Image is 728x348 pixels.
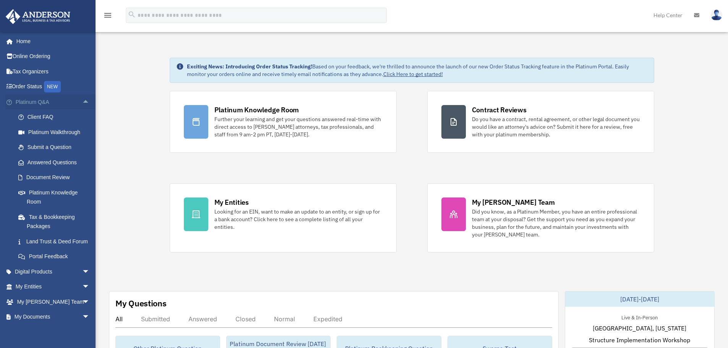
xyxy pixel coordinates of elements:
[141,315,170,323] div: Submitted
[5,279,101,295] a: My Entitiesarrow_drop_down
[565,291,714,307] div: [DATE]-[DATE]
[274,315,295,323] div: Normal
[82,309,97,325] span: arrow_drop_down
[235,315,256,323] div: Closed
[5,64,101,79] a: Tax Organizers
[5,264,101,279] a: Digital Productsarrow_drop_down
[472,105,527,115] div: Contract Reviews
[427,91,654,153] a: Contract Reviews Do you have a contract, rental agreement, or other legal document you would like...
[44,81,61,92] div: NEW
[11,140,101,155] a: Submit a Question
[589,335,690,345] span: Structure Implementation Workshop
[711,10,722,21] img: User Pic
[11,209,101,234] a: Tax & Bookkeeping Packages
[383,71,443,78] a: Click Here to get started!
[11,110,101,125] a: Client FAQ
[5,49,101,64] a: Online Ordering
[214,105,299,115] div: Platinum Knowledge Room
[5,79,101,95] a: Order StatusNEW
[11,249,101,264] a: Portal Feedback
[11,170,101,185] a: Document Review
[103,13,112,20] a: menu
[11,125,101,140] a: Platinum Walkthrough
[11,185,101,209] a: Platinum Knowledge Room
[615,313,664,321] div: Live & In-Person
[187,63,648,78] div: Based on your feedback, we're thrilled to announce the launch of our new Order Status Tracking fe...
[187,63,312,70] strong: Exciting News: Introducing Order Status Tracking!
[313,315,342,323] div: Expedited
[214,197,249,207] div: My Entities
[82,279,97,295] span: arrow_drop_down
[82,94,97,110] span: arrow_drop_up
[188,315,217,323] div: Answered
[115,298,167,309] div: My Questions
[11,234,101,249] a: Land Trust & Deed Forum
[214,208,383,231] div: Looking for an EIN, want to make an update to an entity, or sign up for a bank account? Click her...
[472,115,640,138] div: Do you have a contract, rental agreement, or other legal document you would like an attorney's ad...
[82,264,97,280] span: arrow_drop_down
[3,9,73,24] img: Anderson Advisors Platinum Portal
[128,10,136,19] i: search
[11,155,101,170] a: Answered Questions
[214,115,383,138] div: Further your learning and get your questions answered real-time with direct access to [PERSON_NAM...
[472,208,640,238] div: Did you know, as a Platinum Member, you have an entire professional team at your disposal? Get th...
[170,183,397,253] a: My Entities Looking for an EIN, want to make an update to an entity, or sign up for a bank accoun...
[103,11,112,20] i: menu
[170,91,397,153] a: Platinum Knowledge Room Further your learning and get your questions answered real-time with dire...
[82,294,97,310] span: arrow_drop_down
[115,315,123,323] div: All
[593,324,686,333] span: [GEOGRAPHIC_DATA], [US_STATE]
[5,294,101,309] a: My [PERSON_NAME] Teamarrow_drop_down
[472,197,555,207] div: My [PERSON_NAME] Team
[5,94,101,110] a: Platinum Q&Aarrow_drop_up
[5,309,101,325] a: My Documentsarrow_drop_down
[427,183,654,253] a: My [PERSON_NAME] Team Did you know, as a Platinum Member, you have an entire professional team at...
[5,34,97,49] a: Home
